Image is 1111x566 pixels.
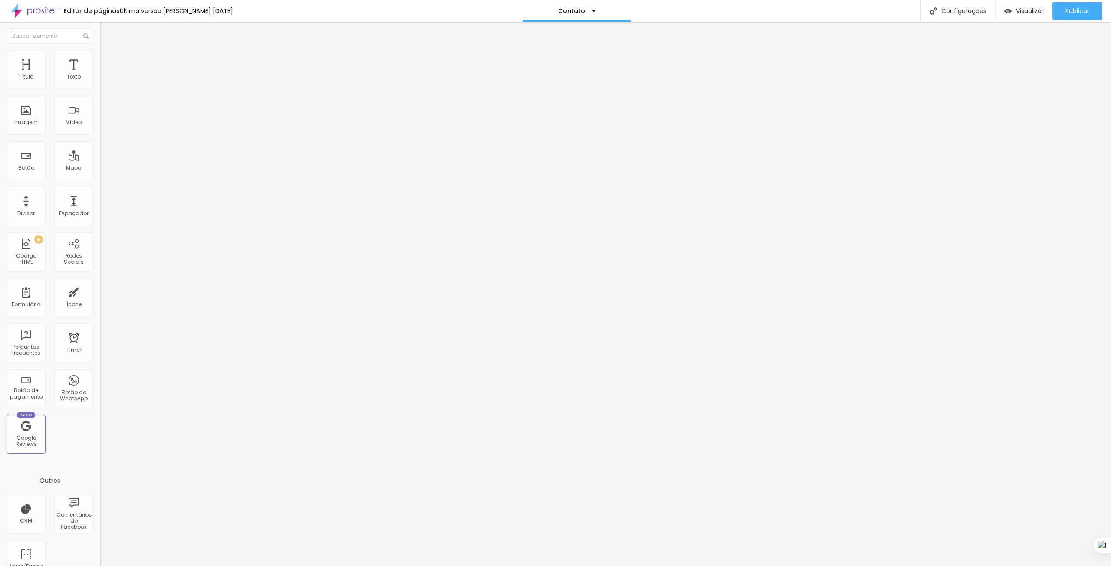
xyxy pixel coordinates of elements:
div: Editor de páginas [59,8,120,14]
span: Publicar [1065,7,1089,14]
div: CRM [20,518,32,524]
img: view-1.svg [1004,7,1012,15]
p: Contato [558,8,585,14]
iframe: Editor [100,22,1111,566]
div: Mapa [66,165,82,171]
div: Ícone [66,301,82,308]
div: Google Reviews [9,435,43,448]
button: Publicar [1052,2,1102,20]
img: Icone [930,7,937,15]
input: Buscar elemento [7,28,93,44]
div: Vídeo [66,119,82,125]
div: Redes Sociais [56,253,91,265]
button: Visualizar [996,2,1052,20]
span: Visualizar [1016,7,1044,14]
div: Comentários do Facebook [56,512,91,530]
div: Formulário [12,301,40,308]
img: Icone [83,33,89,39]
div: Botão do WhatsApp [56,389,91,402]
div: Perguntas frequentes [9,344,43,357]
div: Texto [67,74,81,80]
div: Timer [66,347,81,353]
div: Título [19,74,33,80]
div: Última versão [PERSON_NAME] [DATE] [120,8,233,14]
div: Botão [18,165,34,171]
div: Código HTML [9,253,43,265]
div: Espaçador [59,210,89,216]
div: Imagem [14,119,38,125]
div: Novo [17,412,36,418]
div: Divisor [17,210,35,216]
div: Botão de pagamento [9,387,43,400]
